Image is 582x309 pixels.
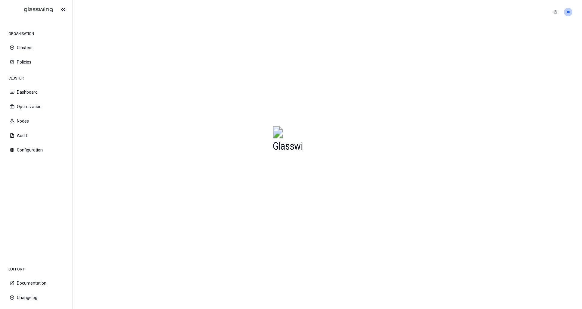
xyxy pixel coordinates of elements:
button: Audit [5,129,67,142]
button: Nodes [5,114,67,128]
div: SUPPORT [5,263,67,275]
button: Clusters [5,41,67,54]
div: ORGANISATION [5,28,67,40]
div: CLUSTER [5,72,67,84]
button: Dashboard [5,86,67,99]
button: Optimization [5,100,67,113]
button: Configuration [5,143,67,157]
button: Documentation [5,276,67,290]
img: GlassWing [9,3,55,17]
button: Changelog [5,291,67,304]
button: Policies [5,55,67,69]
